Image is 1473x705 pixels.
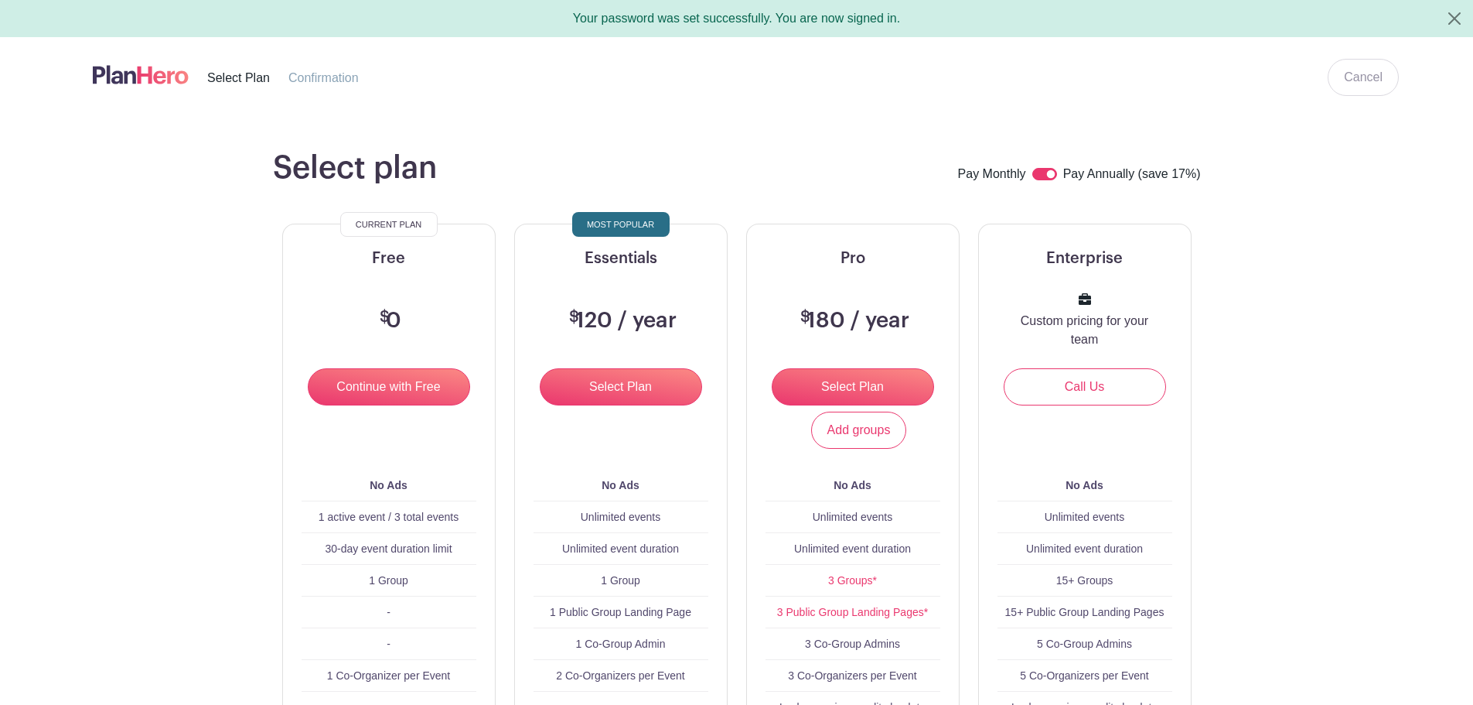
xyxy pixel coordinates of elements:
span: Unlimited events [581,511,661,523]
a: Add groups [811,412,907,449]
span: 1 Co-Group Admin [576,638,666,650]
span: Confirmation [288,71,359,84]
span: Unlimited events [813,511,893,523]
span: $ [800,310,810,325]
span: 1 Public Group Landing Page [550,606,691,618]
h5: Free [302,249,476,268]
h3: 120 / year [565,308,677,334]
a: Cancel [1328,59,1399,96]
span: 30-day event duration limit [325,542,452,555]
span: 5 Co-Organizers per Event [1020,669,1149,682]
span: Current Plan [356,215,421,234]
h3: 0 [376,308,401,334]
b: No Ads [602,479,639,491]
h1: Select plan [273,149,437,187]
b: No Ads [834,479,871,491]
span: Unlimited events [1045,511,1125,523]
span: 1 Group [369,574,408,587]
img: logo-507f7623f17ff9eddc593b1ce0a138ce2505c220e1c5a4e2b4648c50719b7d32.svg [93,62,189,87]
input: Select Plan [772,368,934,406]
label: Pay Monthly [958,165,1026,185]
b: No Ads [1066,479,1103,491]
span: 1 active event / 3 total events [319,511,459,523]
span: $ [569,310,579,325]
p: Custom pricing for your team [1016,312,1154,349]
a: 3 Public Group Landing Pages* [777,606,928,618]
label: Pay Annually (save 17%) [1063,165,1201,185]
span: Unlimited event duration [1026,542,1143,555]
span: Select Plan [207,71,270,84]
input: Select Plan [540,368,702,406]
span: 5 Co-Group Admins [1037,638,1132,650]
span: Unlimited event duration [562,542,679,555]
span: 1 Co-Organizer per Event [327,669,451,682]
h5: Pro [765,249,940,268]
input: Continue with Free [308,368,470,406]
b: No Ads [370,479,407,491]
span: - [387,638,390,650]
span: 3 Co-Organizers per Event [788,669,917,682]
span: 2 Co-Organizers per Event [556,669,685,682]
a: 3 Groups* [828,574,877,587]
span: 3 Co-Group Admins [805,638,900,650]
h5: Essentials [534,249,708,268]
span: - [387,606,390,618]
h5: Enterprise [997,249,1172,268]
span: 15+ Public Group Landing Pages [1005,606,1164,618]
a: Call Us [1004,368,1166,406]
span: Unlimited event duration [794,542,911,555]
span: Most Popular [587,215,654,234]
span: $ [380,310,390,325]
span: 1 Group [601,574,640,587]
span: 15+ Groups [1056,574,1113,587]
h3: 180 / year [796,308,909,334]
